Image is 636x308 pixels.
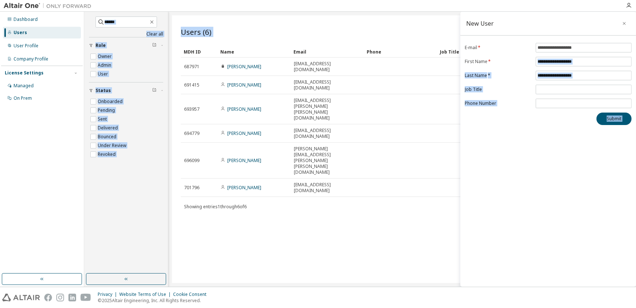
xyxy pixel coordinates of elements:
[227,63,261,70] a: [PERSON_NAME]
[98,106,116,115] label: Pending
[220,46,288,58] div: Name
[56,294,64,301] img: instagram.svg
[152,88,157,93] span: Clear filter
[294,79,360,91] span: [EMAIL_ADDRESS][DOMAIN_NAME]
[227,106,261,112] a: [PERSON_NAME]
[184,203,247,210] span: Showing entries 1 through 6 of 6
[184,82,199,88] span: 691415
[465,45,531,51] label: E-mail
[294,98,360,121] span: [EMAIL_ADDRESS][PERSON_NAME][PERSON_NAME][DOMAIN_NAME]
[184,64,199,70] span: 687971
[367,46,434,58] div: Phone
[14,83,34,89] div: Managed
[89,82,163,99] button: Status
[81,294,91,301] img: youtube.svg
[227,157,261,164] a: [PERSON_NAME]
[14,16,38,22] div: Dashboard
[14,95,32,101] div: On Prem
[98,132,118,141] label: Bounced
[68,294,76,301] img: linkedin.svg
[293,46,361,58] div: Email
[465,100,531,106] label: Phone Number
[98,70,109,78] label: User
[14,56,48,62] div: Company Profile
[294,146,360,175] span: [PERSON_NAME][EMAIL_ADDRESS][PERSON_NAME][PERSON_NAME][DOMAIN_NAME]
[440,46,507,58] div: Job Title
[96,88,111,93] span: Status
[98,291,119,297] div: Privacy
[181,27,212,37] span: Users (6)
[466,21,494,26] div: New User
[98,297,211,304] p: © 2025 Altair Engineering, Inc. All Rights Reserved.
[294,128,360,139] span: [EMAIL_ADDRESS][DOMAIN_NAME]
[98,124,119,132] label: Delivered
[184,106,199,112] span: 693957
[2,294,40,301] img: altair_logo.svg
[14,43,38,49] div: User Profile
[44,294,52,301] img: facebook.svg
[184,158,199,164] span: 696099
[184,46,214,58] div: MDH ID
[184,185,199,191] span: 701796
[89,37,163,54] button: Role
[4,2,95,10] img: Altair One
[227,82,261,88] a: [PERSON_NAME]
[98,52,113,61] label: Owner
[98,115,108,124] label: Sent
[184,131,199,136] span: 694779
[465,87,531,92] label: Job Title
[89,31,163,37] a: Clear all
[227,130,261,136] a: [PERSON_NAME]
[98,97,124,106] label: Onboarded
[294,61,360,73] span: [EMAIL_ADDRESS][DOMAIN_NAME]
[119,291,173,297] div: Website Terms of Use
[152,43,157,48] span: Clear filter
[98,61,113,70] label: Admin
[14,30,27,36] div: Users
[98,141,128,150] label: Under Review
[5,70,44,76] div: License Settings
[294,182,360,194] span: [EMAIL_ADDRESS][DOMAIN_NAME]
[96,43,106,48] span: Role
[596,113,632,125] button: Submit
[465,59,531,65] label: First Name
[98,150,117,159] label: Revoked
[227,184,261,191] a: [PERSON_NAME]
[173,291,211,297] div: Cookie Consent
[465,73,531,78] label: Last Name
